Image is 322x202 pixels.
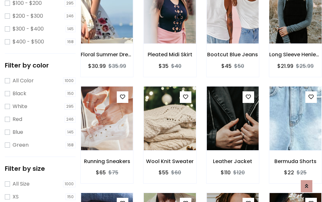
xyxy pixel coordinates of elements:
[65,13,76,19] span: 246
[143,51,196,58] h6: Pleated Midi Skirt
[88,63,106,69] h6: $30.99
[269,158,322,164] h6: Bermuda Shorts
[284,170,294,176] h6: $22
[207,158,259,164] h6: Leather Jacket
[65,116,76,123] span: 246
[233,169,245,176] del: $120
[66,142,76,148] span: 168
[81,158,133,164] h6: Running Sneakers
[171,169,181,176] del: $60
[96,170,106,176] h6: $65
[221,170,231,176] h6: $110
[81,51,133,58] h6: Floral Summer Dress
[159,63,169,69] h6: $35
[234,62,244,70] del: $50
[13,25,44,33] label: $300 - $400
[66,26,76,32] span: 145
[65,103,76,110] span: 295
[13,38,44,46] label: $400 - $500
[297,169,307,176] del: $25
[13,12,43,20] label: $200 - $300
[13,128,23,136] label: Blue
[66,90,76,97] span: 150
[221,63,232,69] h6: $45
[108,169,118,176] del: $75
[63,78,76,84] span: 1000
[13,103,27,110] label: White
[277,63,293,69] h6: $21.99
[108,62,126,70] del: $35.99
[159,170,169,176] h6: $55
[5,165,76,172] h5: Filter by size
[207,51,259,58] h6: Bootcut Blue Jeans
[143,158,196,164] h6: Wool Knit Sweater
[63,181,76,187] span: 1000
[13,180,30,188] label: All Size
[5,61,76,69] h5: Filter by color
[296,62,314,70] del: $25.99
[13,115,22,123] label: Red
[171,62,181,70] del: $40
[66,129,76,135] span: 145
[13,90,26,97] label: Black
[269,51,322,58] h6: Long Sleeve Henley T-Shirt
[66,39,76,45] span: 168
[13,193,19,201] label: XS
[13,141,29,149] label: Green
[13,77,34,85] label: All Color
[66,194,76,200] span: 150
